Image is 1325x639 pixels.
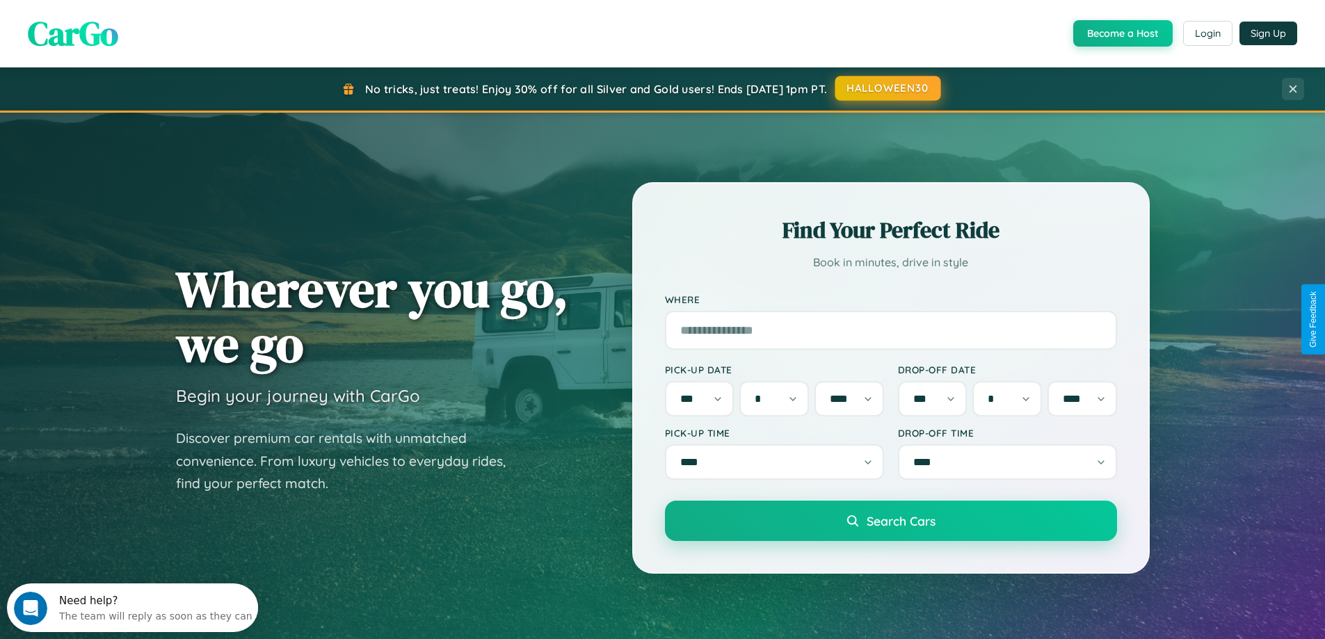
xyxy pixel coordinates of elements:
[898,364,1117,375] label: Drop-off Date
[365,82,827,96] span: No tricks, just treats! Enjoy 30% off for all Silver and Gold users! Ends [DATE] 1pm PT.
[52,23,246,38] div: The team will reply as soon as they can
[665,252,1117,273] p: Book in minutes, drive in style
[665,364,884,375] label: Pick-up Date
[835,76,941,101] button: HALLOWEEN30
[1073,20,1173,47] button: Become a Host
[1308,291,1318,348] div: Give Feedback
[665,501,1117,541] button: Search Cars
[176,427,524,495] p: Discover premium car rentals with unmatched convenience. From luxury vehicles to everyday rides, ...
[898,427,1117,439] label: Drop-off Time
[867,513,935,528] span: Search Cars
[52,12,246,23] div: Need help?
[665,427,884,439] label: Pick-up Time
[1239,22,1297,45] button: Sign Up
[665,215,1117,245] h2: Find Your Perfect Ride
[14,592,47,625] iframe: Intercom live chat
[6,6,259,44] div: Open Intercom Messenger
[7,583,258,632] iframe: Intercom live chat discovery launcher
[1183,21,1232,46] button: Login
[176,261,568,371] h1: Wherever you go, we go
[665,293,1117,305] label: Where
[176,385,420,406] h3: Begin your journey with CarGo
[28,10,118,56] span: CarGo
